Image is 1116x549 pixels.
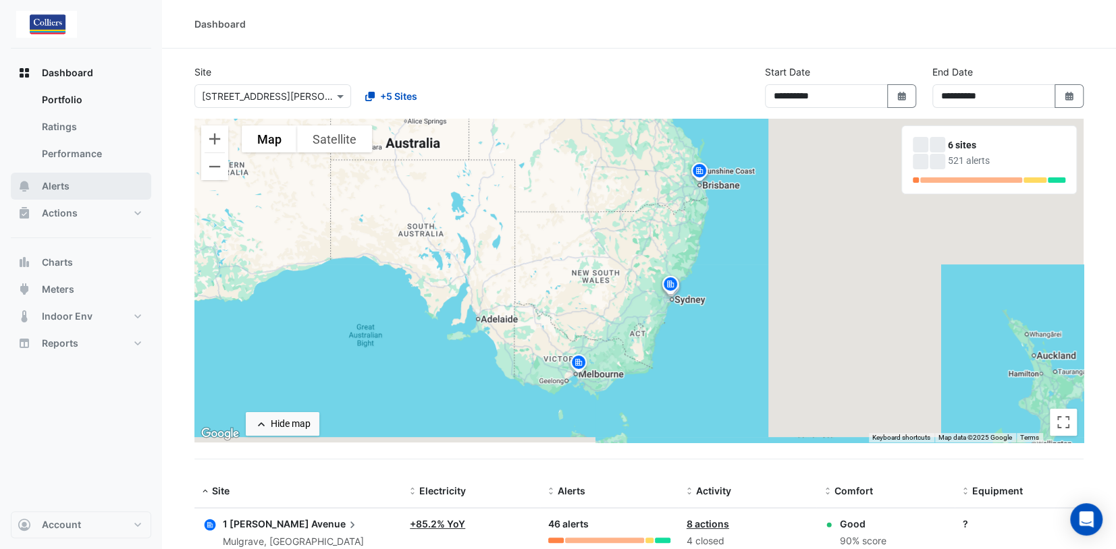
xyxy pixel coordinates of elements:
span: Equipment [972,485,1023,496]
button: Zoom in [201,125,228,152]
span: Alerts [558,485,585,496]
button: Zoom out [201,153,228,180]
img: Company Logo [16,11,77,38]
div: Good [839,517,886,531]
label: Site [194,65,211,79]
app-icon: Dashboard [18,66,31,80]
span: Meters [42,283,74,296]
img: Google [198,425,242,442]
img: site-pin.svg [660,277,682,300]
button: Dashboard [11,59,151,86]
span: Reports [42,337,78,350]
span: Alerts [42,179,70,193]
span: Comfort [834,485,872,496]
span: Avenue [311,517,359,531]
span: Map data ©2025 Google [938,434,1012,441]
button: Reports [11,330,151,357]
button: Show satellite imagery [297,125,372,152]
app-icon: Meters [18,283,31,296]
a: Portfolio [31,86,151,113]
button: Show street map [242,125,297,152]
app-icon: Indoor Env [18,310,31,323]
span: Site [212,485,230,496]
div: 90% score [839,533,886,549]
span: Indoor Env [42,310,92,323]
span: Activity [696,485,731,496]
label: Start Date [765,65,810,79]
span: Charts [42,256,73,269]
div: Dashboard [194,17,246,31]
button: Actions [11,200,151,227]
app-icon: Reports [18,337,31,350]
a: 8 actions [687,518,729,529]
button: Charts [11,249,151,276]
app-icon: Alerts [18,179,31,193]
img: site-pin.svg [660,274,681,298]
fa-icon: Select Date [1063,90,1075,102]
a: Terms (opens in new tab) [1020,434,1039,441]
label: End Date [932,65,973,79]
div: Hide map [271,417,311,431]
button: Toggle fullscreen view [1050,409,1077,436]
div: 46 alerts [548,517,670,532]
button: Indoor Env [11,303,151,330]
app-icon: Charts [18,256,31,269]
div: 521 alerts [948,154,1065,168]
app-icon: Actions [18,206,31,220]
fa-icon: Select Date [896,90,908,102]
div: Open Intercom Messenger [1070,503,1102,536]
div: 6 sites [948,138,1065,152]
span: Electricity [419,485,466,496]
button: Hide map [246,412,319,436]
span: 1 [PERSON_NAME] [223,518,309,529]
img: site-pin.svg [689,161,710,185]
button: Account [11,511,151,538]
span: Actions [42,206,78,220]
a: +85.2% YoY [410,518,465,529]
div: 4 closed [687,533,809,549]
button: Alerts [11,173,151,200]
a: Performance [31,140,151,167]
div: Dashboard [11,86,151,173]
span: +5 Sites [380,89,417,103]
span: Dashboard [42,66,93,80]
a: Ratings [31,113,151,140]
button: +5 Sites [356,84,426,108]
button: Keyboard shortcuts [872,433,930,442]
button: Meters [11,276,151,303]
div: ? [963,517,1085,531]
a: Open this area in Google Maps (opens a new window) [198,425,242,442]
span: Account [42,518,81,531]
img: site-pin.svg [568,353,589,376]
